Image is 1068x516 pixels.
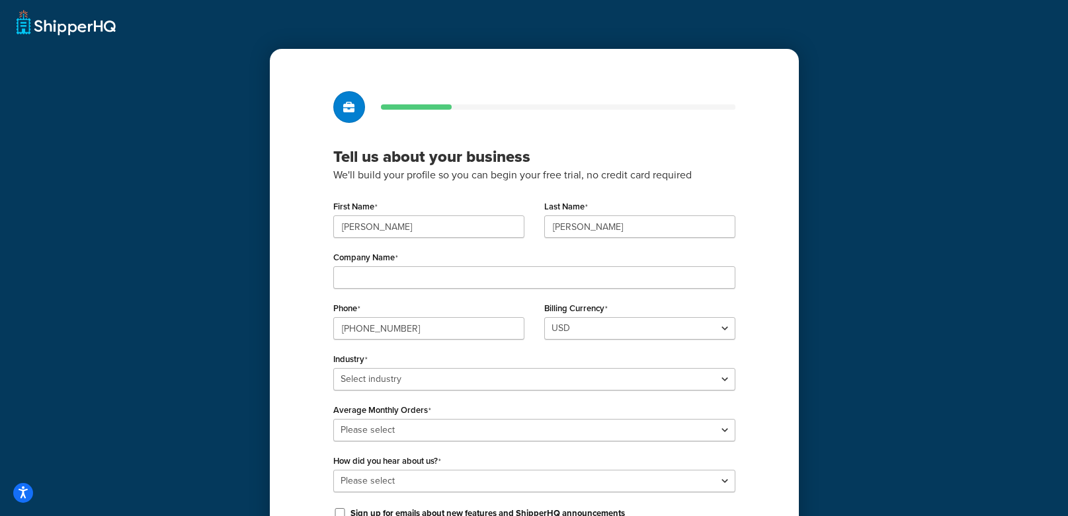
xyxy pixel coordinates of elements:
[333,456,441,466] label: How did you hear about us?
[544,202,588,212] label: Last Name
[544,303,608,314] label: Billing Currency
[333,405,431,416] label: Average Monthly Orders
[333,166,735,184] p: We'll build your profile so you can begin your free trial, no credit card required
[333,354,368,365] label: Industry
[333,252,398,263] label: Company Name
[333,147,735,166] h3: Tell us about your business
[333,202,378,212] label: First Name
[333,303,360,314] label: Phone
